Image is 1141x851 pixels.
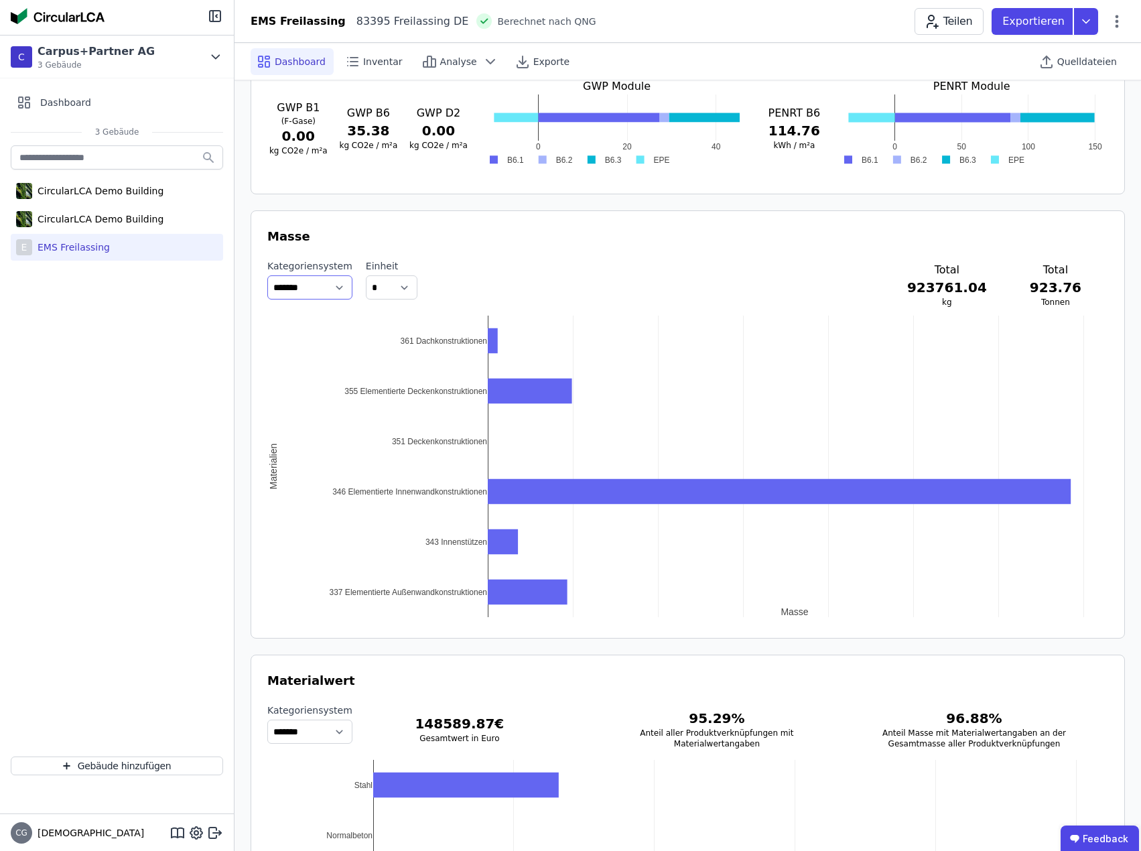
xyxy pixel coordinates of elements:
div: EMS Freilassing [32,241,110,254]
p: Exportieren [1002,13,1067,29]
button: Teilen [915,8,984,35]
h3: Materialwert [267,671,1108,690]
span: 3 Gebäude [82,127,153,137]
h3: kg CO2e / m²a [407,140,470,151]
span: 3 Gebäude [38,60,155,70]
h3: Masse [267,227,1108,246]
span: Exporte [533,55,569,68]
span: Berechnet nach QNG [497,15,596,28]
h3: 35.38 [338,121,400,140]
h3: GWP D2 [407,105,470,121]
h3: Total [907,262,987,278]
h3: Anteil aller Produktverknüpfungen mit Materialwertangaben [610,728,824,749]
h3: GWP Module [480,78,754,94]
h3: PENRT B6 [764,105,824,121]
span: CG [15,829,27,837]
h3: 96.88 % [867,709,1081,728]
h3: 148589.87 € [352,714,567,733]
h3: 0.00 [267,127,330,145]
h3: Total [1030,262,1081,278]
div: E [16,239,32,255]
h3: kg [907,297,987,308]
label: Kategoriensystem [267,259,352,273]
div: CircularLCA Demo Building [32,212,163,226]
span: [DEMOGRAPHIC_DATA] [32,826,144,840]
img: CircularLCA Demo Building [16,180,32,202]
h3: GWP B6 [338,105,400,121]
h3: kg CO2e / m²a [338,140,400,151]
h3: 923.76 [1030,278,1081,297]
button: Gebäude hinzufügen [11,757,223,775]
h3: Gesamtwert in Euro [352,733,567,744]
div: C [11,46,32,68]
span: Dashboard [275,55,326,68]
img: Concular [11,8,105,24]
h3: kg CO2e / m²a [267,145,330,156]
div: 83395 Freilassing DE [346,13,469,29]
h3: Anteil Masse mit Materialwertangaben an der Gesamtmasse aller Produktverknüpfungen [867,728,1081,749]
h3: 114.76 [764,121,824,140]
span: Quelldateien [1057,55,1117,68]
label: Kategoriensystem [267,704,352,717]
h3: 95.29 % [610,709,824,728]
h3: 0.00 [407,121,470,140]
div: EMS Freilassing [251,13,346,29]
span: Inventar [363,55,403,68]
h3: GWP B1 [267,100,330,116]
label: Einheit [366,259,417,273]
div: Carpus+Partner AG [38,44,155,60]
span: Dashboard [40,96,91,109]
h4: (F-Gase) [267,116,330,127]
h3: Tonnen [1030,297,1081,308]
span: Analyse [440,55,477,68]
img: CircularLCA Demo Building [16,208,32,230]
h3: PENRT Module [835,78,1108,94]
h3: 923761.04 [907,278,987,297]
h3: kWh / m²a [764,140,824,151]
div: CircularLCA Demo Building [32,184,163,198]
